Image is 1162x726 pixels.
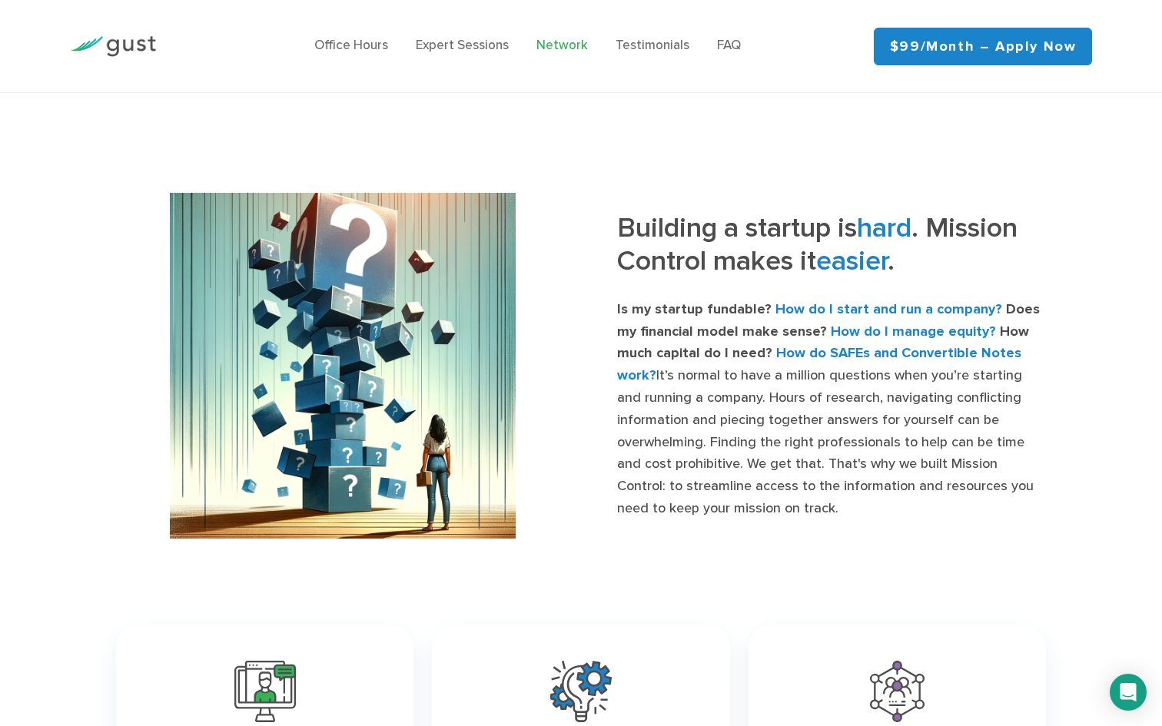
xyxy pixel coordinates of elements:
[536,38,588,53] a: Network
[1110,674,1147,711] div: Open Intercom Messenger
[775,301,1002,317] strong: How do I start and run a company?
[816,244,888,277] span: easier
[617,301,772,317] strong: Is my startup fundable?
[617,211,1046,288] h3: Building a startup is . Mission Control makes it .
[616,38,689,53] a: Testimonials
[170,193,516,539] img: Startup founder feeling the pressure of a big stack of unknowns
[617,301,1040,340] strong: Does my financial model make sense?
[416,38,509,53] a: Expert Sessions
[617,345,1021,383] strong: How do SAFEs and Convertible Notes work?
[717,38,741,53] a: FAQ
[70,36,156,57] img: Gust Logo
[617,299,1046,520] p: It’s normal to have a million questions when you’re starting and running a company. Hours of rese...
[831,323,996,340] strong: How do I manage equity?
[874,28,1093,65] a: $99/month – Apply Now
[857,211,911,244] span: hard
[314,38,388,53] a: Office Hours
